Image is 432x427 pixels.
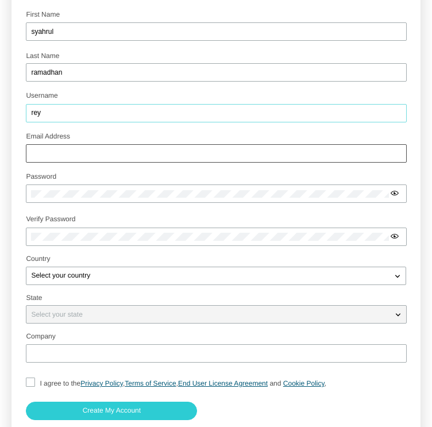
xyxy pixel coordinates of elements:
[26,172,56,180] label: Password
[178,379,268,387] a: End User License Agreement
[26,132,70,140] label: Email Address
[26,91,57,99] label: Username
[269,379,281,387] span: and
[40,379,326,387] span: I agree to the , , ,
[125,379,176,387] a: Terms of Service
[283,379,325,387] a: Cookie Policy
[80,379,123,387] a: Privacy Policy
[26,215,75,223] label: Verify Password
